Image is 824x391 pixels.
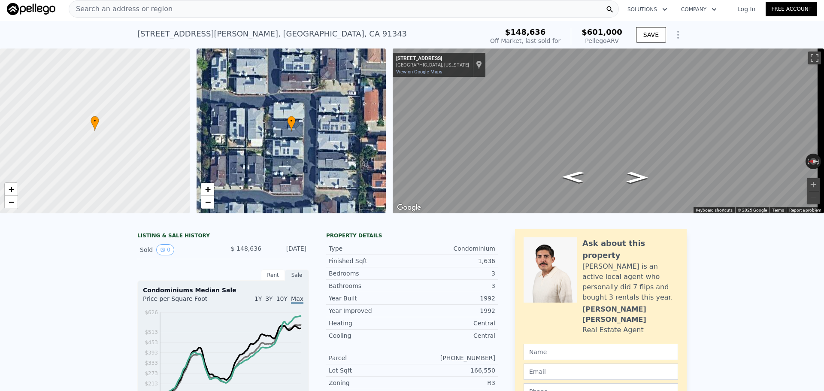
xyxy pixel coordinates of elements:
div: Off Market, last sold for [490,36,560,45]
span: 3Y [265,295,273,302]
span: − [205,197,210,207]
div: LISTING & SALE HISTORY [137,232,309,241]
div: 166,550 [412,366,495,375]
tspan: $513 [145,329,158,335]
a: Zoom out [5,196,18,209]
div: Year Built [329,294,412,303]
tspan: $273 [145,370,158,376]
span: 10Y [276,295,288,302]
span: • [91,117,99,125]
button: SAVE [636,27,666,42]
tspan: $626 [145,309,158,315]
div: Zoning [329,379,412,387]
button: Zoom in [807,178,820,191]
span: 1Y [254,295,262,302]
div: R3 [412,379,495,387]
a: Free Account [766,2,817,16]
div: Central [412,319,495,327]
div: Price per Square Foot [143,294,223,308]
button: Zoom out [807,191,820,204]
a: Zoom in [5,183,18,196]
a: Zoom in [201,183,214,196]
div: Type [329,244,412,253]
span: © 2025 Google [738,208,767,212]
span: $601,000 [582,27,622,36]
div: [STREET_ADDRESS] [396,55,469,62]
span: $148,636 [505,27,546,36]
tspan: $213 [145,381,158,387]
a: Report a problem [789,208,821,212]
div: Bathrooms [329,282,412,290]
button: Keyboard shortcuts [696,207,733,213]
div: 1992 [412,306,495,315]
div: [PERSON_NAME] [PERSON_NAME] [582,304,678,325]
div: [GEOGRAPHIC_DATA], [US_STATE] [396,62,469,68]
path: Go South, Noble Ave [617,169,657,186]
div: Rent [261,270,285,281]
div: Sale [285,270,309,281]
div: Finished Sqft [329,257,412,265]
button: Rotate counterclockwise [806,154,810,169]
div: [STREET_ADDRESS][PERSON_NAME] , [GEOGRAPHIC_DATA] , CA 91343 [137,28,407,40]
tspan: $333 [145,360,158,366]
button: View historical data [156,244,174,255]
div: Street View [393,48,824,213]
div: Map [393,48,824,213]
tspan: $453 [145,339,158,346]
button: Company [674,2,724,17]
div: Real Estate Agent [582,325,644,335]
a: Zoom out [201,196,214,209]
img: Google [395,202,423,213]
div: [PERSON_NAME] is an active local agent who personally did 7 flips and bought 3 rentals this year. [582,261,678,303]
div: Heating [329,319,412,327]
a: View on Google Maps [396,69,442,75]
div: Property details [326,232,498,239]
span: $ 148,636 [231,245,261,252]
span: − [9,197,14,207]
button: Toggle fullscreen view [808,52,821,64]
span: • [287,117,296,125]
button: Solutions [621,2,674,17]
div: 3 [412,282,495,290]
button: Show Options [669,26,687,43]
a: Show location on map [476,60,482,70]
div: Sold [140,244,216,255]
div: 1992 [412,294,495,303]
div: Condominiums Median Sale [143,286,303,294]
div: Lot Sqft [329,366,412,375]
div: [DATE] [268,244,306,255]
button: Rotate clockwise [817,154,821,169]
a: Open this area in Google Maps (opens a new window) [395,202,423,213]
path: Go North, Noble Ave [553,169,593,185]
div: 1,636 [412,257,495,265]
img: Pellego [7,3,55,15]
input: Email [524,364,678,380]
a: Log In [727,5,766,13]
div: [PHONE_NUMBER] [412,354,495,362]
div: Cooling [329,331,412,340]
div: Ask about this property [582,237,678,261]
div: Parcel [329,354,412,362]
div: Year Improved [329,306,412,315]
div: Condominium [412,244,495,253]
span: + [9,184,14,194]
div: 3 [412,269,495,278]
span: Max [291,295,303,304]
div: Pellego ARV [582,36,622,45]
div: • [287,116,296,131]
div: Bedrooms [329,269,412,278]
div: • [91,116,99,131]
div: Central [412,331,495,340]
span: Search an address or region [69,4,173,14]
span: + [205,184,210,194]
button: Reset the view [806,158,821,165]
tspan: $393 [145,350,158,356]
a: Terms [772,208,784,212]
input: Name [524,344,678,360]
